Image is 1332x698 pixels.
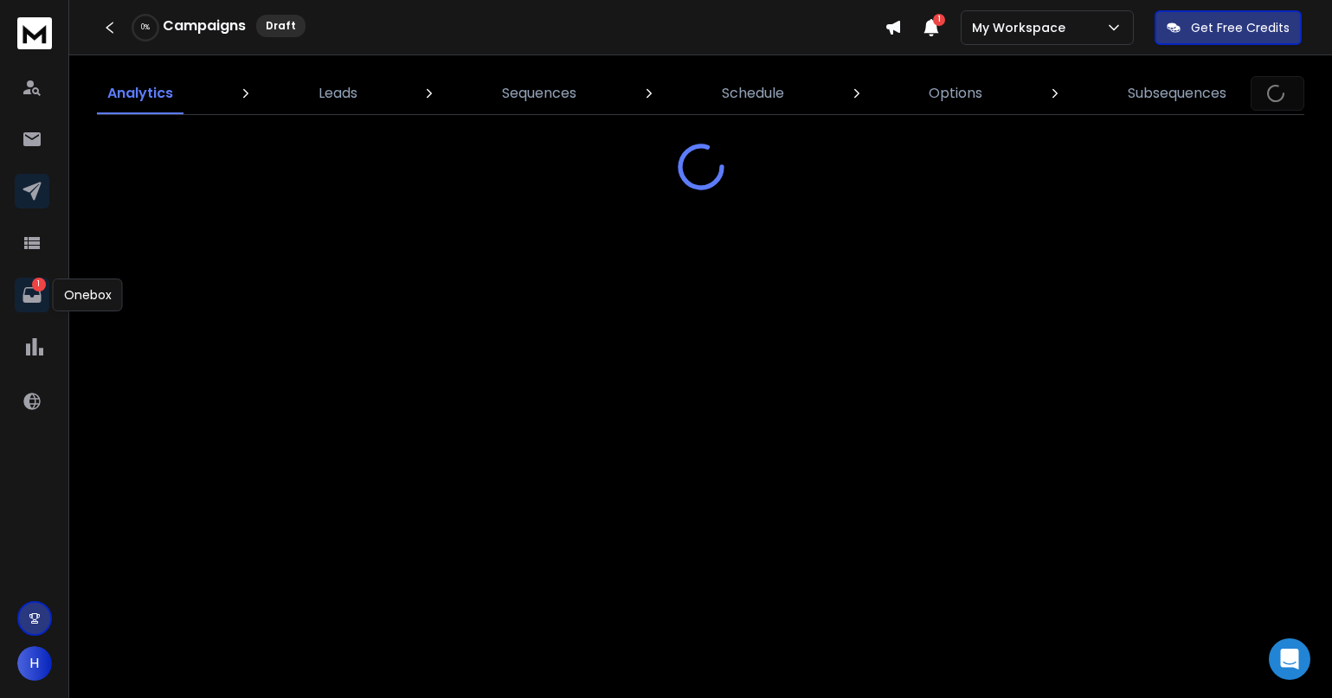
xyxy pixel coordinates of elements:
p: Sequences [502,83,576,104]
div: Onebox [53,279,123,311]
img: logo_orange.svg [28,28,42,42]
p: Get Free Credits [1191,19,1290,36]
img: tab_keywords_by_traffic_grey.svg [172,100,186,114]
span: 1 [933,14,945,26]
p: Schedule [722,83,784,104]
div: Open Intercom Messenger [1269,638,1310,680]
p: 0 % [141,22,150,33]
div: Draft [256,15,306,37]
div: Domain Overview [66,102,155,113]
a: Sequences [492,73,587,114]
a: Subsequences [1117,73,1237,114]
a: 1 [15,278,49,312]
div: Domain: [URL] [45,45,123,59]
p: Options [929,83,982,104]
div: v 4.0.25 [48,28,85,42]
p: Subsequences [1128,83,1226,104]
img: logo [17,17,52,49]
button: H [17,646,52,681]
a: Options [918,73,993,114]
a: Leads [308,73,368,114]
p: Leads [319,83,357,104]
h1: Campaigns [163,16,246,36]
p: 1 [32,278,46,291]
p: Analytics [107,83,173,104]
a: Analytics [97,73,183,114]
p: My Workspace [972,19,1072,36]
a: Schedule [711,73,795,114]
button: Get Free Credits [1155,10,1302,45]
img: website_grey.svg [28,45,42,59]
img: tab_domain_overview_orange.svg [47,100,61,114]
div: Keywords by Traffic [191,102,292,113]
